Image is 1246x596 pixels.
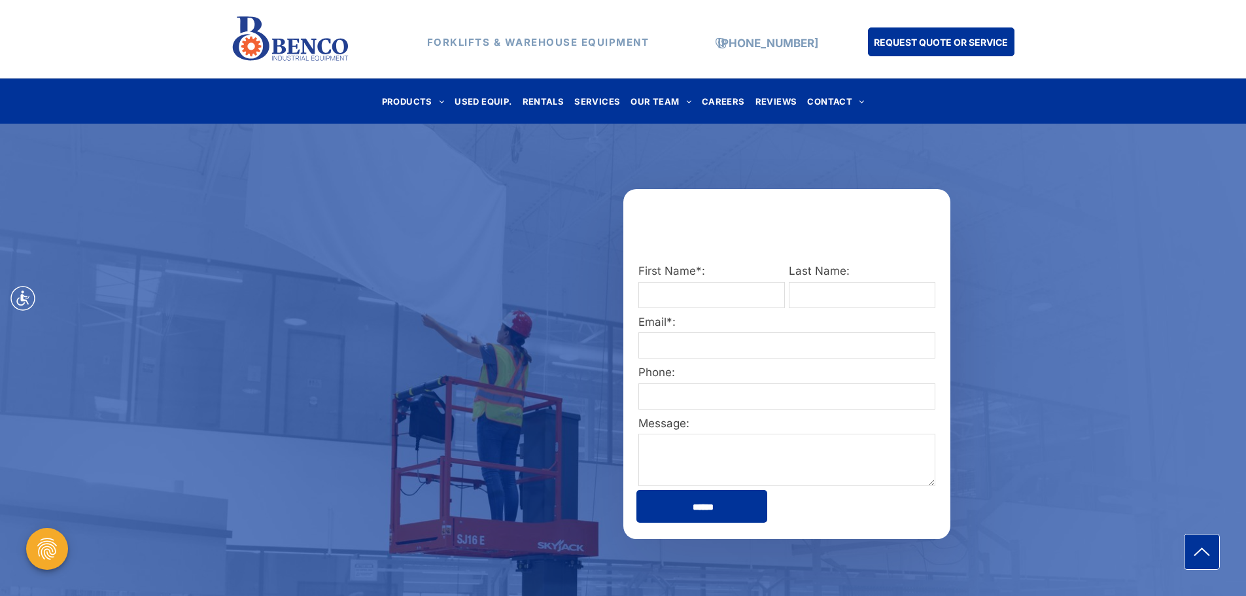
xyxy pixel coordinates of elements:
label: Phone: [638,364,935,381]
a: REQUEST QUOTE OR SERVICE [868,27,1014,56]
a: PRODUCTS [377,92,450,110]
a: SERVICES [569,92,625,110]
label: Email*: [638,314,935,331]
label: Last Name: [789,263,935,280]
a: RENTALS [517,92,570,110]
label: Message: [638,415,935,432]
a: OUR TEAM [625,92,697,110]
a: CAREERS [697,92,750,110]
span: REQUEST QUOTE OR SERVICE [874,30,1008,54]
strong: FORKLIFTS & WAREHOUSE EQUIPMENT [427,36,649,48]
a: USED EQUIP. [449,92,517,110]
label: First Name*: [638,263,785,280]
a: [PHONE_NUMBER] [718,37,818,50]
a: REVIEWS [750,92,803,110]
a: CONTACT [802,92,869,110]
